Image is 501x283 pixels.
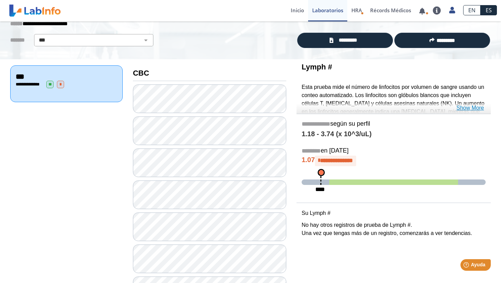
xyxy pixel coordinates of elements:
iframe: Help widget launcher [440,256,494,276]
h4: 1.07 [302,156,486,166]
p: No hay otros registros de prueba de Lymph #. Una vez que tengas más de un registro, comenzarás a ... [302,221,486,237]
h4: 1.18 - 3.74 (x 10^3/uL) [302,130,486,138]
a: EN [463,5,481,15]
b: Lymph # [302,63,332,71]
h5: en [DATE] [302,147,486,155]
a: Show More [456,104,484,112]
b: CBC [133,69,149,77]
span: HRA [351,7,362,14]
a: ES [481,5,497,15]
p: Esta prueba mide el número de linfocitos por volumen de sangre usando un conteo automatizado. Los... [302,83,486,132]
p: Su Lymph # [302,209,486,217]
h5: según su perfil [302,120,486,128]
